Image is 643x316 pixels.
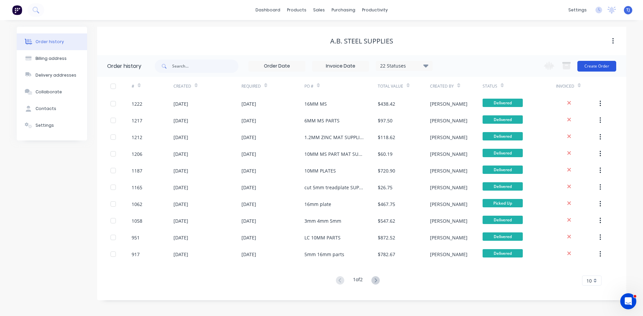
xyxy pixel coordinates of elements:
div: [PERSON_NAME] [430,234,468,241]
div: [DATE] [173,251,188,258]
input: Order Date [249,61,305,71]
div: [DATE] [173,217,188,224]
div: [DATE] [241,251,256,258]
div: [DATE] [241,117,256,124]
span: Delivered [483,216,523,224]
div: 1 of 2 [353,276,363,286]
span: Delivered [483,232,523,241]
div: 1165 [132,184,142,191]
div: [PERSON_NAME] [430,150,468,157]
div: purchasing [328,5,359,15]
div: [DATE] [241,150,256,157]
button: Delivery addresses [17,67,87,84]
span: Delivered [483,149,523,157]
input: Invoice Date [312,61,369,71]
div: cut 5mm treadplate SUPPLIED [304,184,364,191]
div: [PERSON_NAME] [430,251,468,258]
span: Delivered [483,182,523,191]
div: Order history [35,39,64,45]
button: Settings [17,117,87,134]
div: 16mm plate [304,201,331,208]
div: [DATE] [173,234,188,241]
div: 6MM MS PARTS [304,117,340,124]
div: PO # [304,77,378,95]
div: Total Value [378,83,403,89]
span: 10 [586,277,592,284]
span: Picked Up [483,199,523,207]
button: Contacts [17,100,87,117]
div: 1217 [132,117,142,124]
div: [PERSON_NAME] [430,167,468,174]
div: 917 [132,251,140,258]
div: Created [173,83,191,89]
span: Delivered [483,99,523,107]
button: Collaborate [17,84,87,100]
div: [DATE] [241,167,256,174]
div: [DATE] [241,100,256,107]
div: sales [310,5,328,15]
div: Contacts [35,106,56,112]
span: Delivered [483,166,523,174]
div: [DATE] [173,184,188,191]
div: Created By [430,77,482,95]
iframe: Intercom live chat [620,293,636,309]
div: 1187 [132,167,142,174]
div: Total Value [378,77,430,95]
div: [DATE] [241,184,256,191]
div: LC 10MM PARTS [304,234,341,241]
div: [DATE] [241,234,256,241]
div: 3mm 4mm 5mm [304,217,341,224]
div: [PERSON_NAME] [430,134,468,141]
div: Delivery addresses [35,72,76,78]
div: productivity [359,5,391,15]
button: Create Order [577,61,616,72]
div: Created By [430,83,454,89]
div: 1212 [132,134,142,141]
div: [DATE] [241,134,256,141]
div: Status [483,83,497,89]
div: Created [173,77,241,95]
img: Factory [12,5,22,15]
div: PO # [304,83,313,89]
div: 10MM MS PART MAT SUPPLIED [304,150,364,157]
div: # [132,83,134,89]
span: Delivered [483,115,523,124]
div: $118.62 [378,134,395,141]
a: dashboard [252,5,284,15]
div: Order history [107,62,141,70]
div: [DATE] [173,167,188,174]
div: Status [483,77,556,95]
div: [DATE] [241,201,256,208]
div: Required [241,77,304,95]
div: 1062 [132,201,142,208]
div: settings [565,5,590,15]
div: [DATE] [241,217,256,224]
div: $720.90 [378,167,395,174]
div: 1.2MM ZINC MAT SUPPLIED [304,134,364,141]
div: [PERSON_NAME] [430,217,468,224]
div: Invoiced [556,77,598,95]
div: Required [241,83,261,89]
div: [DATE] [173,134,188,141]
div: [DATE] [173,100,188,107]
div: 951 [132,234,140,241]
button: Billing address [17,50,87,67]
div: [PERSON_NAME] [430,117,468,124]
div: [DATE] [173,201,188,208]
div: $26.75 [378,184,392,191]
div: 5mm 16mm parts [304,251,344,258]
div: products [284,5,310,15]
div: [DATE] [173,117,188,124]
div: $438.42 [378,100,395,107]
div: $467.75 [378,201,395,208]
div: A.B. STEEL SUPPLIES [330,37,393,45]
button: Order history [17,33,87,50]
div: [PERSON_NAME] [430,184,468,191]
span: TJ [626,7,630,13]
span: Delivered [483,132,523,140]
div: 1058 [132,217,142,224]
input: Search... [172,60,238,73]
div: 16MM MS [304,100,327,107]
div: 1222 [132,100,142,107]
div: 10MM PLATES [304,167,336,174]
